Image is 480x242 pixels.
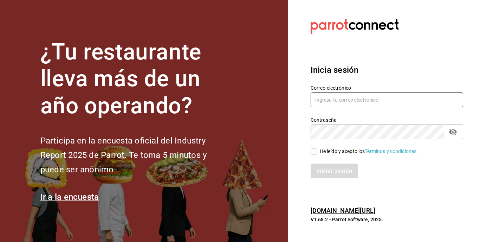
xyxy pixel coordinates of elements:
[311,207,375,214] a: [DOMAIN_NAME][URL]
[40,134,230,177] h2: Participa en la encuesta oficial del Industry Report 2025 de Parrot. Te toma 5 minutos y puede se...
[311,64,463,76] h3: Inicia sesión
[40,192,99,202] a: Ir a la encuesta
[365,148,418,154] a: Términos y condiciones.
[311,117,463,122] label: Contraseña
[447,126,459,138] button: passwordField
[40,39,230,120] h1: ¿Tu restaurante lleva más de un año operando?
[311,216,463,223] p: V1.68.2 - Parrot Software, 2025.
[311,85,463,90] label: Correo electrónico
[311,93,463,107] input: Ingresa tu correo electrónico
[320,148,418,155] div: He leído y acepto los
